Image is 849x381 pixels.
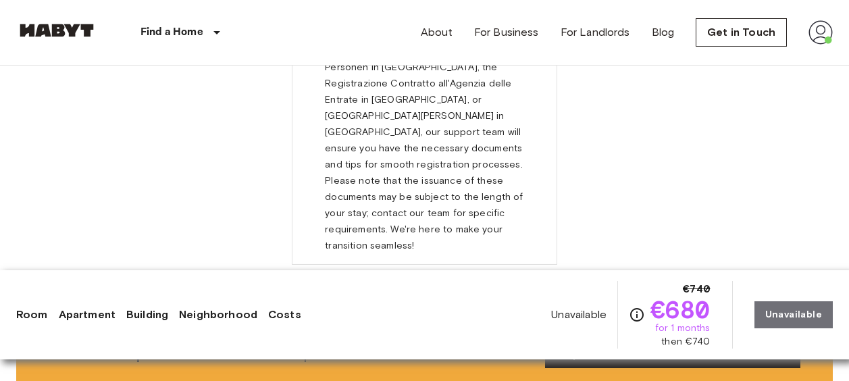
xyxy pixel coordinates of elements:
span: then €740 [661,335,710,349]
svg: Check cost overview for full price breakdown. Please note that discounts apply to new joiners onl... [629,307,645,323]
a: Apartment [59,307,115,323]
span: for 1 months [655,322,711,335]
a: About [421,24,453,41]
a: Costs [268,307,301,323]
p: Find a Home [140,24,203,41]
span: Whether it's the Anmeldung in [GEOGRAPHIC_DATA], the Basisregistratie Personen in [GEOGRAPHIC_DAT... [325,29,523,262]
img: Habyt [16,24,97,37]
a: Room [16,307,48,323]
span: €740 [683,281,711,297]
span: Unavailable [551,307,607,322]
img: avatar [808,20,833,45]
a: For Business [474,24,539,41]
a: Get in Touch [696,18,787,47]
a: Blog [652,24,675,41]
span: €680 [650,297,711,322]
a: Building [126,307,168,323]
a: For Landlords [561,24,630,41]
a: Neighborhood [179,307,257,323]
